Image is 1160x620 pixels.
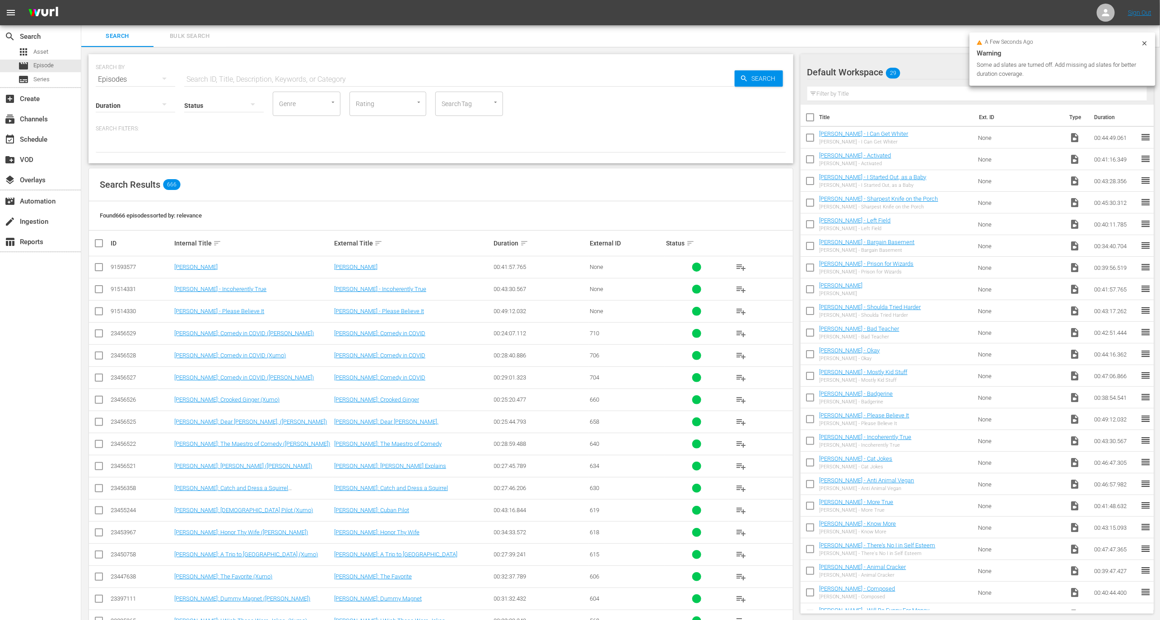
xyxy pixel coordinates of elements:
[174,440,330,447] a: [PERSON_NAME]: The Maestro of Comedy ([PERSON_NAME])
[974,170,1066,192] td: None
[974,105,1064,130] th: Ext. ID
[1140,262,1151,273] span: reorder
[33,75,50,84] span: Series
[820,421,909,426] div: [PERSON_NAME] - Please Believe It
[820,312,921,318] div: [PERSON_NAME] - Shoulda Tried Harder
[590,573,599,580] span: 606
[736,262,746,273] span: playlist_add
[374,239,382,247] span: sort
[974,257,1066,278] td: None
[820,247,915,253] div: [PERSON_NAME] - Bargain Basement
[1069,587,1080,598] span: Video
[590,352,599,359] span: 706
[686,239,694,247] span: sort
[974,408,1066,430] td: None
[1128,9,1151,16] a: Sign Out
[974,538,1066,560] td: None
[1140,543,1151,554] span: reorder
[1140,522,1151,532] span: reorder
[1140,218,1151,229] span: reorder
[1140,283,1151,294] span: reorder
[111,308,172,315] div: 91514330
[730,500,752,521] button: playlist_add
[1069,241,1080,251] span: Video
[590,463,599,469] span: 634
[820,152,891,159] a: [PERSON_NAME] - Activated
[820,551,936,556] div: [PERSON_NAME] - There's No I in Self Esteem
[1090,343,1140,365] td: 00:44:16.362
[174,595,310,602] a: [PERSON_NAME]: Dummy Magnet ([PERSON_NAME])
[174,286,266,292] a: [PERSON_NAME] - Incoherently True
[1069,349,1080,360] span: Video
[820,369,908,375] a: [PERSON_NAME] - Mostly Kid Stuff
[1090,560,1140,582] td: 00:39:47.427
[5,154,15,165] span: VOD
[334,418,438,425] a: [PERSON_NAME]: Dear [PERSON_NAME],
[820,477,914,484] a: [PERSON_NAME] - Anti Animal Vegan
[494,396,587,403] div: 00:25:20.477
[1069,176,1080,186] span: Video
[974,192,1066,213] td: None
[736,439,746,449] span: playlist_add
[494,264,587,270] div: 00:41:57.765
[334,485,448,491] a: [PERSON_NAME]: Catch and Dress a Squirrel
[5,114,15,125] span: Channels
[820,291,863,296] div: [PERSON_NAME]
[1069,500,1080,511] span: Video
[1090,495,1140,517] td: 00:41:48.632
[5,175,15,185] span: Overlays
[1140,435,1151,446] span: reorder
[590,507,599,514] span: 619
[730,389,752,411] button: playlist_add
[590,264,664,270] div: None
[974,430,1066,452] td: None
[730,588,752,610] button: playlist_add
[111,330,172,337] div: 23456529
[174,418,327,425] a: [PERSON_NAME]: Dear [PERSON_NAME], ([PERSON_NAME])
[1140,153,1151,164] span: reorder
[730,455,752,477] button: playlist_add
[590,286,664,292] div: None
[494,507,587,514] div: 00:43:16.844
[820,564,906,570] a: [PERSON_NAME] - Animal Cracker
[974,213,1066,235] td: None
[974,473,1066,495] td: None
[1090,213,1140,235] td: 00:40:11.785
[111,352,172,359] div: 23456528
[415,98,423,106] button: Open
[1069,219,1080,230] span: Video
[974,300,1066,322] td: None
[820,217,891,224] a: [PERSON_NAME] - Left Field
[111,507,172,514] div: 23455244
[730,522,752,543] button: playlist_add
[820,434,912,440] a: [PERSON_NAME] - Incoherently True
[111,286,172,292] div: 91514331
[730,411,752,433] button: playlist_add
[494,418,587,425] div: 00:25:44.793
[590,551,599,558] span: 615
[174,507,313,514] a: [PERSON_NAME]: [DEMOGRAPHIC_DATA] Pilot (Xumo)
[590,374,599,381] span: 704
[1140,608,1151,619] span: reorder
[730,544,752,565] button: playlist_add
[1090,192,1140,213] td: 00:45:30.312
[18,46,29,57] span: Asset
[491,98,500,106] button: Open
[5,93,15,104] span: Create
[111,264,172,270] div: 91593577
[820,412,909,419] a: [PERSON_NAME] - Please Believe It
[334,352,425,359] a: [PERSON_NAME]: Comedy in COVID
[334,573,412,580] a: [PERSON_NAME]: The Favorite
[494,529,587,536] div: 00:34:33.572
[590,529,599,536] span: 618
[213,239,221,247] span: sort
[736,549,746,560] span: playlist_add
[1090,235,1140,257] td: 00:34:40.704
[174,573,272,580] a: [PERSON_NAME]: The Favorite (Xumo)
[974,148,1066,170] td: None
[1090,148,1140,170] td: 00:41:16.349
[1069,522,1080,533] span: Video
[1140,565,1151,576] span: reorder
[111,485,172,491] div: 23456358
[1069,262,1080,273] span: Video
